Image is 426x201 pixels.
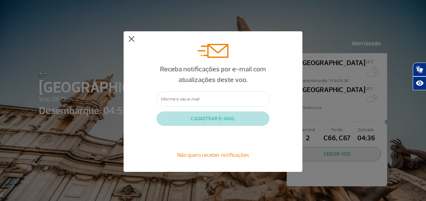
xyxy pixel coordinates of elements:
[413,76,426,90] button: Abrir recursos assistivos.
[177,152,249,158] span: Não quero receber notificações
[160,65,266,84] span: Receba notificações por e-mail com atualizações deste voo.
[157,91,269,107] input: Informe o seu e-mail
[157,111,269,126] button: CADASTRAR E-MAIL
[413,63,426,90] div: Plugin de acessibilidade da Hand Talk.
[413,63,426,76] button: Abrir tradutor de língua de sinais.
